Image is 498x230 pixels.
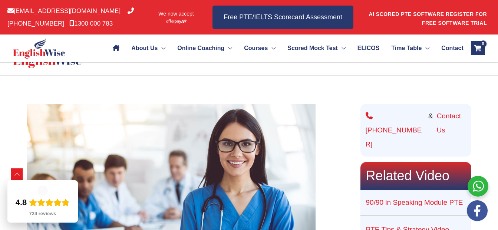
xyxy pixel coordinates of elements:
[16,197,27,208] div: 4.8
[287,35,338,61] span: Scored Mock Test
[422,35,429,61] span: Menu Toggle
[268,35,276,61] span: Menu Toggle
[437,109,466,151] a: Contact Us
[29,211,56,217] div: 724 reviews
[212,6,353,29] a: Free PTE/IELTS Scorecard Assessment
[357,35,380,61] span: ELICOS
[281,35,352,61] a: Scored Mock TestMenu Toggle
[131,35,158,61] span: About Us
[7,7,134,27] a: [PHONE_NUMBER]
[177,35,224,61] span: Online Coaching
[391,35,422,61] span: Time Table
[166,19,187,23] img: Afterpay-Logo
[7,7,121,14] a: [EMAIL_ADDRESS][DOMAIN_NAME]
[441,35,464,61] span: Contact
[158,35,165,61] span: Menu Toggle
[125,35,171,61] a: About UsMenu Toggle
[368,5,491,29] aside: Header Widget 1
[158,10,194,17] span: We now accept
[238,35,281,61] a: CoursesMenu Toggle
[352,35,385,61] a: ELICOS
[244,35,268,61] span: Courses
[366,109,425,151] a: [PHONE_NUMBER]
[69,20,113,27] a: 1300 000 783
[369,11,487,26] a: AI SCORED PTE SOFTWARE REGISTER FOR FREE SOFTWARE TRIAL
[107,35,463,61] nav: Site Navigation: Main Menu
[435,35,463,61] a: Contact
[467,200,488,221] img: white-facebook.png
[338,35,346,61] span: Menu Toggle
[366,109,466,151] div: &
[360,162,471,190] h2: Related Video
[171,35,238,61] a: Online CoachingMenu Toggle
[16,197,70,208] div: Rating: 4.8 out of 5
[13,38,65,59] img: cropped-ew-logo
[224,35,232,61] span: Menu Toggle
[471,41,485,55] a: View Shopping Cart, empty
[385,35,435,61] a: Time TableMenu Toggle
[366,198,463,206] a: 90/90 in Speaking Module PTE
